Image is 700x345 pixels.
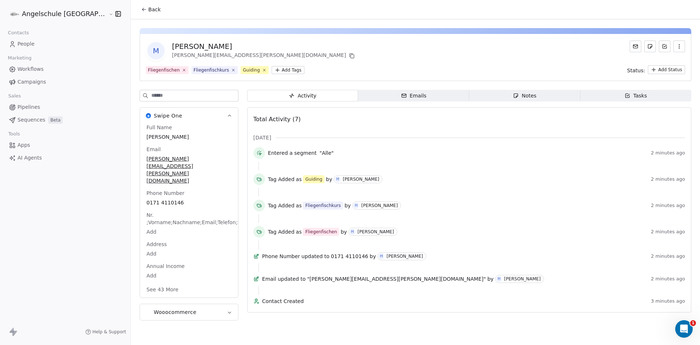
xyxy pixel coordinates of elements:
[22,9,107,19] span: Angelschule [GEOGRAPHIC_DATA]
[137,3,165,16] button: Back
[651,276,685,282] span: 2 minutes ago
[148,67,180,73] div: Fliegenfischen
[331,253,368,260] span: 0171 4110146
[278,275,306,283] span: updated to
[5,91,24,101] span: Sales
[5,27,32,38] span: Contacts
[370,253,376,260] span: by
[145,211,256,226] span: Nr. ;Vorname;Nachname;Email;Telefon;StraßE
[343,177,379,182] div: [PERSON_NAME]
[146,310,151,315] img: Wooocommerce
[272,66,304,74] button: Add Tags
[380,253,383,259] div: H
[253,116,301,123] span: Total Activity (7)
[17,65,44,73] span: Workflows
[147,250,232,257] span: Add
[5,53,35,64] span: Marketing
[302,253,330,260] span: updated to
[651,176,685,182] span: 2 minutes ago
[140,124,238,298] div: Swipe OneSwipe One
[6,152,125,164] a: AI Agents
[6,63,125,75] a: Workflows
[17,40,35,48] span: People
[326,176,332,183] span: by
[145,189,186,197] span: Phone Number
[17,141,30,149] span: Apps
[305,229,337,235] div: Fliegenfischen
[145,124,174,131] span: Full Name
[296,176,302,183] span: as
[17,103,40,111] span: Pipelines
[268,176,295,183] span: Tag Added
[6,101,125,113] a: Pipelines
[305,176,322,183] div: Guiding
[296,202,302,209] span: as
[9,8,104,20] button: Angelschule [GEOGRAPHIC_DATA]
[625,92,647,100] div: Tasks
[648,65,685,74] button: Add Status
[336,176,339,182] div: H
[194,67,229,73] div: Fliegenfischkurs
[145,146,162,153] span: Email
[690,320,696,326] span: 1
[651,298,685,304] span: 3 minutes ago
[10,9,19,18] img: logo180-180.png
[307,275,486,283] span: "[PERSON_NAME][EMAIL_ADDRESS][PERSON_NAME][DOMAIN_NAME]"
[140,304,238,320] button: WooocommerceWooocommerce
[401,92,427,100] div: Emails
[140,108,238,124] button: Swipe OneSwipe One
[651,203,685,208] span: 2 minutes ago
[651,253,685,259] span: 2 minutes ago
[17,154,42,162] span: AI Agents
[147,155,232,184] span: [PERSON_NAME][EMAIL_ADDRESS][PERSON_NAME][DOMAIN_NAME]
[17,78,46,86] span: Campaigns
[6,76,125,88] a: Campaigns
[85,329,126,335] a: Help & Support
[358,229,394,234] div: [PERSON_NAME]
[6,139,125,151] a: Apps
[262,253,300,260] span: Phone Number
[341,228,347,235] span: by
[148,6,161,13] span: Back
[17,116,45,124] span: Sequences
[145,262,186,270] span: Annual Income
[5,129,23,139] span: Tools
[243,67,260,73] div: Guiding
[345,202,351,209] span: by
[172,41,356,51] div: [PERSON_NAME]
[253,134,271,141] span: [DATE]
[147,272,232,279] span: Add
[6,114,125,126] a: SequencesBeta
[262,275,276,283] span: Email
[154,112,182,119] span: Swipe One
[386,254,423,259] div: [PERSON_NAME]
[296,228,302,235] span: as
[651,229,685,235] span: 2 minutes ago
[262,298,648,305] span: Contact Created
[147,42,165,60] span: M
[93,329,126,335] span: Help & Support
[147,199,232,206] span: 0171 4110146
[146,113,151,118] img: Swipe One
[268,149,317,157] span: Entered a segment
[305,202,341,209] div: Fliegenfischkurs
[147,133,232,141] span: [PERSON_NAME]
[498,276,501,282] div: H
[319,149,334,157] span: "Alle"
[651,150,685,156] span: 2 minutes ago
[154,308,197,316] span: Wooocommerce
[145,241,168,248] span: Address
[627,67,645,74] span: Status:
[513,92,536,100] div: Notes
[355,203,358,208] div: H
[172,51,356,60] div: [PERSON_NAME][EMAIL_ADDRESS][PERSON_NAME][DOMAIN_NAME]
[504,276,541,281] div: [PERSON_NAME]
[48,116,63,124] span: Beta
[268,228,295,235] span: Tag Added
[142,283,183,296] button: See 43 More
[268,202,295,209] span: Tag Added
[147,228,232,235] span: Add
[351,229,354,235] div: H
[6,38,125,50] a: People
[361,203,398,208] div: [PERSON_NAME]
